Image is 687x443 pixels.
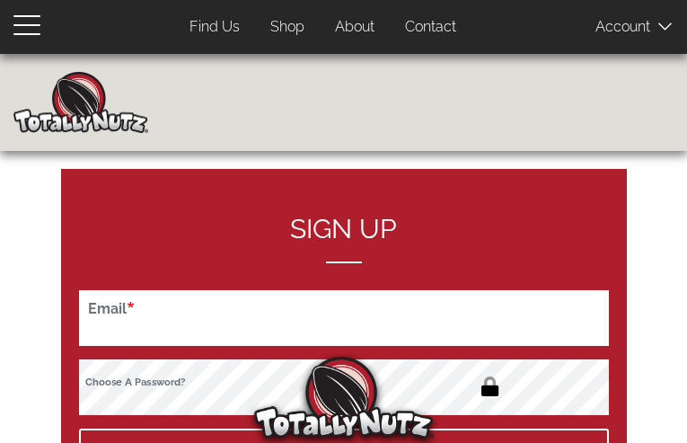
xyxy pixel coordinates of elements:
a: Contact [392,10,470,45]
a: About [321,10,388,45]
a: Find Us [176,10,253,45]
a: Shop [257,10,318,45]
img: Home [13,72,148,133]
input: Email [79,290,609,346]
img: Totally Nutz Logo [254,357,434,439]
h2: Sign up [79,214,609,263]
